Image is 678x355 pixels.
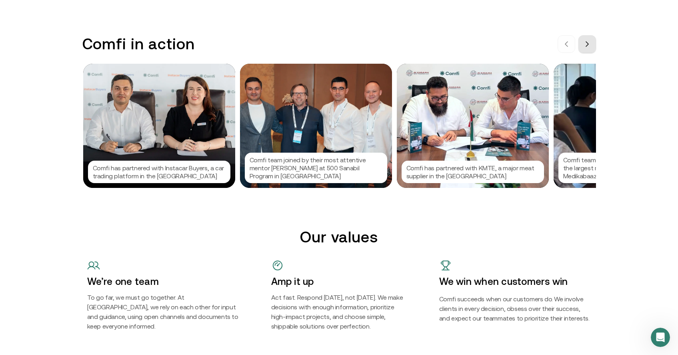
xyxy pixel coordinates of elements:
[651,328,670,347] iframe: Intercom live chat
[271,292,407,331] h5: Act fast. Respond [DATE], not [DATE]. We make decisions with enough information, prioritize high-...
[93,164,226,180] p: Comfi has partnered with Instacar Buyers, a car trading platform in the [GEOGRAPHIC_DATA]
[87,275,239,288] h4: We’re one team
[87,292,239,331] h5: To go far, we must go together. At [GEOGRAPHIC_DATA], we rely on each other for input and guidanc...
[87,228,591,246] h2: Our values
[271,275,407,288] h4: Amp it up
[406,164,539,180] p: Comfi has partnered with KMTE, a major meat supplier in the [GEOGRAPHIC_DATA]
[439,294,591,323] h5: Comfi succeeds when our customers do. We involve clients in every decision, obsess over their suc...
[82,35,195,53] h3: Comfi in action
[439,275,591,288] h4: We win when customers win
[250,156,382,180] p: Comfi team joined by their most attentive mentor [PERSON_NAME] at 500 Sanabil Program in [GEOGRAP...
